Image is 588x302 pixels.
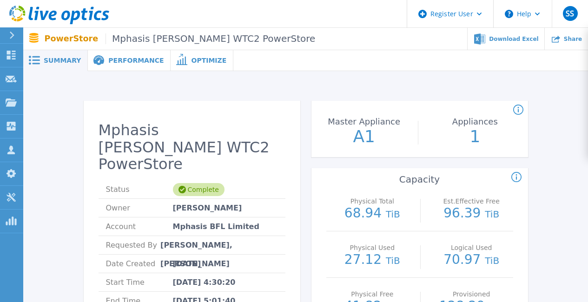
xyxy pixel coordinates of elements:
[173,217,259,236] span: Mphasis BFL Limited
[432,198,511,204] p: Est.Effective Free
[386,255,400,266] span: TiB
[106,255,173,273] span: Date Created
[191,57,226,64] span: Optimize
[333,244,411,251] p: Physical Used
[312,128,416,145] p: A1
[314,118,414,126] p: Master Appliance
[564,36,582,42] span: Share
[173,273,236,291] span: [DATE] 4:30:20
[106,217,173,236] span: Account
[432,291,511,297] p: Provisioned
[333,291,411,297] p: Physical Free
[489,36,538,42] span: Download Excel
[106,199,173,217] span: Owner
[44,57,81,64] span: Summary
[331,207,414,221] p: 68.94
[108,57,164,64] span: Performance
[106,180,173,198] span: Status
[331,253,414,267] p: 27.12
[485,255,499,266] span: TiB
[173,199,242,217] span: [PERSON_NAME]
[333,198,411,204] p: Physical Total
[45,33,316,44] p: PowerStore
[430,253,513,267] p: 70.97
[160,236,277,254] span: [PERSON_NAME], [PERSON_NAME]
[106,236,161,254] span: Requested By
[430,207,513,221] p: 96.39
[423,128,527,145] p: 1
[386,209,400,220] span: TiB
[566,10,574,17] span: SS
[173,183,225,196] div: Complete
[432,244,511,251] p: Logical Used
[173,255,201,273] span: [DATE]
[425,118,525,126] p: Appliances
[99,122,285,173] h2: Mphasis [PERSON_NAME] WTC2 PowerStore
[106,273,173,291] span: Start Time
[485,209,499,220] span: TiB
[106,33,315,44] span: Mphasis [PERSON_NAME] WTC2 PowerStore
